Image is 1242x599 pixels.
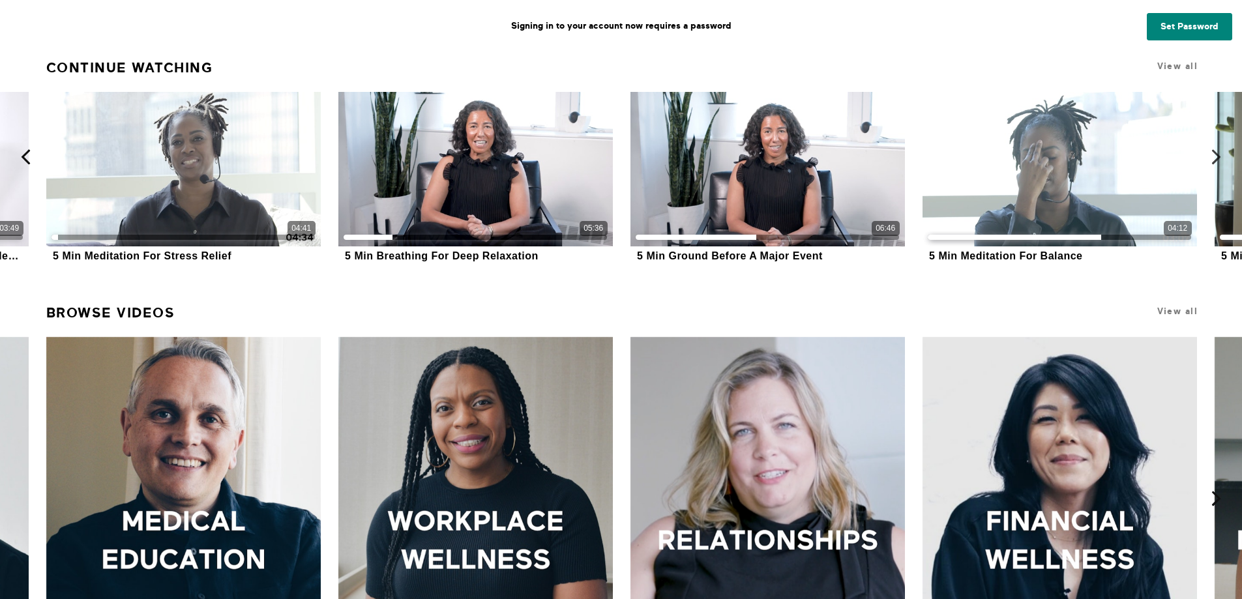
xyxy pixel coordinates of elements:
div: 5 Min Ground Before A Major Event [637,250,823,262]
div: 04:12 [1168,223,1187,234]
div: 04:41 [291,223,311,234]
div: 06:46 [876,223,895,234]
div: 5 Min Meditation For Stress Relief [53,250,231,262]
a: Browse Videos [46,299,175,327]
a: View all [1157,61,1198,71]
a: Set Password [1147,13,1232,40]
a: 5 Min Breathing For Deep Relaxation05:365 Min Breathing For Deep Relaxation [338,92,613,264]
a: 5 Min Ground Before A Major Event06:465 Min Ground Before A Major Event [630,92,905,264]
a: View all [1157,306,1198,316]
div: 05:36 [584,223,603,234]
a: Continue Watching [46,54,213,81]
p: Signing in to your account now requires a password [10,10,1232,42]
a: 5 Min Meditation For Balance04:125 Min Meditation For Balance [923,92,1197,264]
a: 5 Min Meditation For Stress Relief04:415 Min Meditation For Stress Relief [46,92,321,264]
div: 5 Min Breathing For Deep Relaxation [345,250,539,262]
div: 5 Min Meditation For Balance [929,250,1082,262]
